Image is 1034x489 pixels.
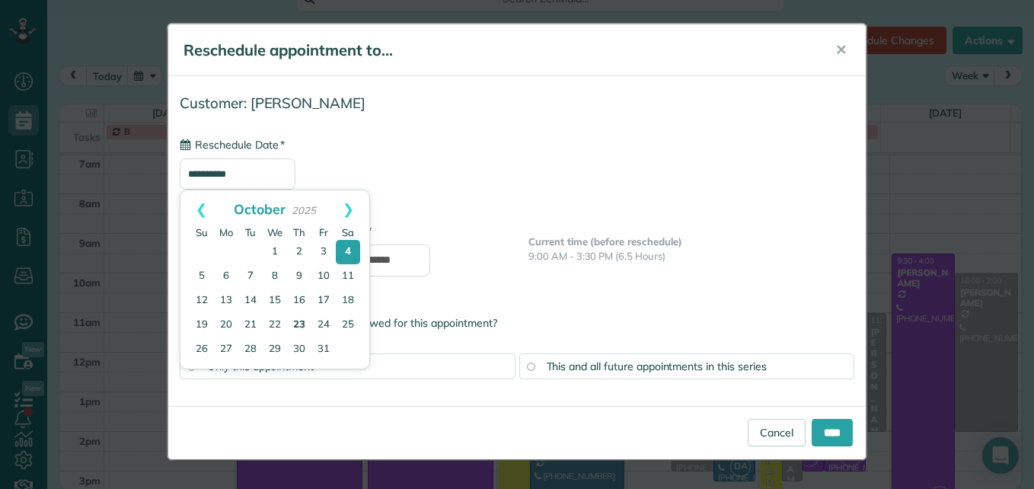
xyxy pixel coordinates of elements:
span: October [234,200,286,217]
span: Only this appointment [207,360,314,373]
a: 22 [263,313,287,337]
h5: Reschedule appointment to... [184,40,814,61]
span: Friday [319,226,328,238]
a: 20 [214,313,238,337]
a: 16 [287,289,311,313]
span: This and all future appointments in this series [547,360,767,373]
span: Wednesday [267,226,282,238]
h4: Customer: [PERSON_NAME] [180,95,854,111]
a: 2 [287,240,311,264]
p: 9:00 AM - 3:30 PM (6.5 Hours) [528,249,854,264]
a: 28 [238,337,263,362]
span: Sunday [196,226,208,238]
label: Apply changes to [180,332,854,347]
span: ✕ [835,41,847,59]
a: 21 [238,313,263,337]
a: 7 [238,264,263,289]
a: Next [327,190,369,229]
a: 1 [263,240,287,264]
a: 24 [311,313,336,337]
a: 30 [287,337,311,362]
a: 8 [263,264,287,289]
a: 15 [263,289,287,313]
a: 26 [190,337,214,362]
input: This and all future appointments in this series [527,363,535,370]
span: 2025 [292,204,316,216]
a: 3 [311,240,336,264]
a: 23 [287,313,311,337]
a: 11 [336,264,360,289]
a: 10 [311,264,336,289]
a: Cancel [748,419,806,446]
span: Monday [219,226,233,238]
a: 4 [336,240,360,264]
a: 25 [336,313,360,337]
label: Reschedule Date [180,137,285,152]
a: 6 [214,264,238,289]
a: 13 [214,289,238,313]
a: 19 [190,313,214,337]
b: Current time (before reschedule) [528,235,682,248]
a: Prev [180,190,222,229]
a: 27 [214,337,238,362]
a: 5 [190,264,214,289]
span: Thursday [293,226,305,238]
a: 31 [311,337,336,362]
span: Saturday [342,226,354,238]
a: 12 [190,289,214,313]
a: 17 [311,289,336,313]
span: Current Date: 10/02/2025 [180,193,854,208]
a: 18 [336,289,360,313]
a: 9 [287,264,311,289]
span: Tuesday [245,226,257,238]
a: 29 [263,337,287,362]
input: Only this appointment [187,363,195,370]
a: 14 [238,289,263,313]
